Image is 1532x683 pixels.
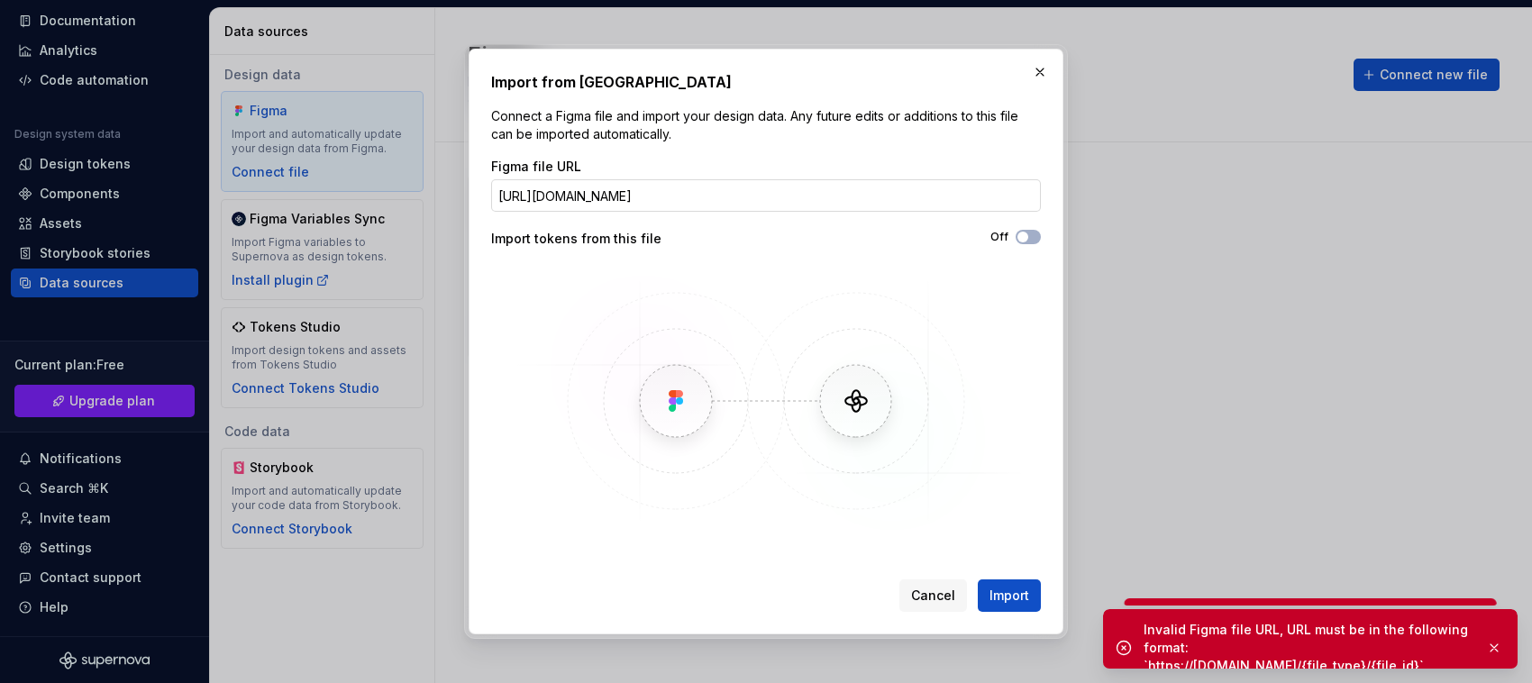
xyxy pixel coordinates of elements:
p: Connect a Figma file and import your design data. Any future edits or additions to this file can ... [491,107,1041,143]
input: https://figma.com/file/... [491,179,1041,212]
div: Invalid Figma file URL, URL must be in the following format: `https://[DOMAIN_NAME]/{file_type}/{... [1144,621,1472,675]
label: Off [990,230,1008,244]
button: Import [978,579,1041,612]
span: Cancel [911,587,955,605]
h2: Import from [GEOGRAPHIC_DATA] [491,71,1041,93]
span: Import [989,587,1029,605]
label: Figma file URL [491,158,581,176]
div: Import tokens from this file [491,230,766,248]
button: Cancel [899,579,967,612]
